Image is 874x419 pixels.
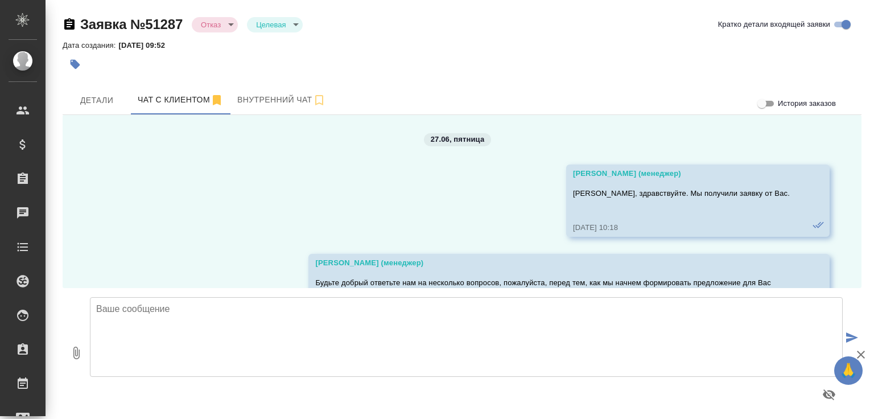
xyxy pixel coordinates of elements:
a: Заявка №51287 [80,17,183,32]
p: Дата создания: [63,41,118,50]
span: Кратко детали входящей заявки [718,19,830,30]
button: 77079422936 (Салтанат) - (undefined) [131,86,230,114]
p: [PERSON_NAME], здравствуйте. Мы получили заявку от Вас. [573,188,790,199]
span: Детали [69,93,124,108]
button: Целевая [253,20,289,30]
svg: Отписаться [210,93,224,107]
svg: Подписаться [312,93,326,107]
div: [DATE] 10:18 [573,222,790,233]
p: Будьте добрый ответьте нам на несколько вопросов, пожалуйста, перед тем, как мы начнем формироват... [315,277,790,300]
button: Предпросмотр [815,381,843,408]
div: [PERSON_NAME] (менеджер) [573,168,790,179]
div: [PERSON_NAME] (менеджер) [315,257,790,269]
span: Внутренний чат [237,93,326,107]
p: [DATE] 09:52 [118,41,174,50]
div: Отказ [192,17,238,32]
p: 27.06, пятница [431,134,485,145]
button: Отказ [197,20,224,30]
button: Добавить тэг [63,52,88,77]
span: 🙏 [839,359,858,383]
div: Отказ [247,17,303,32]
button: Скопировать ссылку [63,18,76,31]
span: История заказов [778,98,836,109]
span: Чат с клиентом [138,93,224,107]
button: 🙏 [834,356,863,385]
